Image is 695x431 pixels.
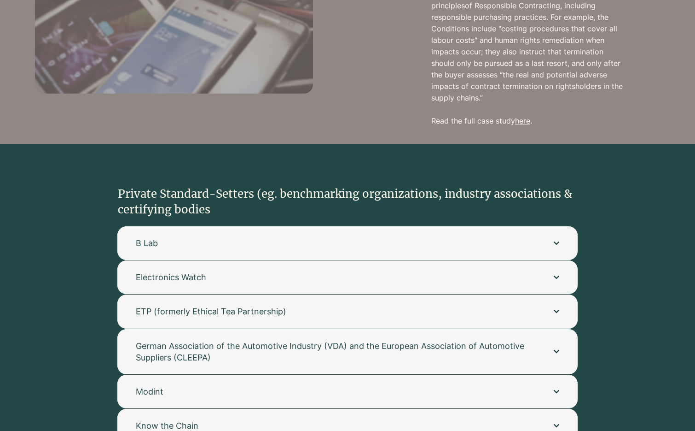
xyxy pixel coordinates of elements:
[136,272,535,283] span: Electronics Watch
[117,329,578,374] button: German Association of the Automotive Industry (VDA) and the European Association of Automotive Su...
[117,226,578,260] button: B Lab
[136,237,535,249] span: B Lab
[117,295,578,328] button: ETP (formerly Ethical Tea Partnership)
[117,375,578,408] button: Modint
[136,340,535,363] span: German Association of the Automotive Industry (VDA) and the European Association of Automotive Su...
[117,260,578,294] button: Electronics Watch
[118,186,575,217] h2: Private Standard-Setters (eg. benchmarking organizations, industry associations & certifying bodies
[136,386,535,397] span: Modint
[136,306,535,317] span: ETP (formerly Ethical Tea Partnership)
[431,115,626,127] p: Read the full case study .
[515,116,530,125] a: here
